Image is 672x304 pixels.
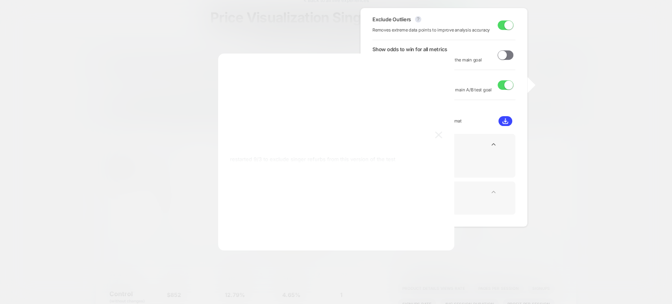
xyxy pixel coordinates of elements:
span: Export data for selected report in CSV format [372,117,462,125]
span: Show odds to win for all metrics [372,46,447,52]
span: Removes extreme data points to improve analysis accuracy [372,26,490,34]
img: close [435,132,442,138]
img: download [502,118,508,124]
p: restarted 9/3 to exclude singer refurbs from this version of the test [230,156,395,162]
span: Exclude Outliers [372,16,411,22]
button: ? [415,16,421,22]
